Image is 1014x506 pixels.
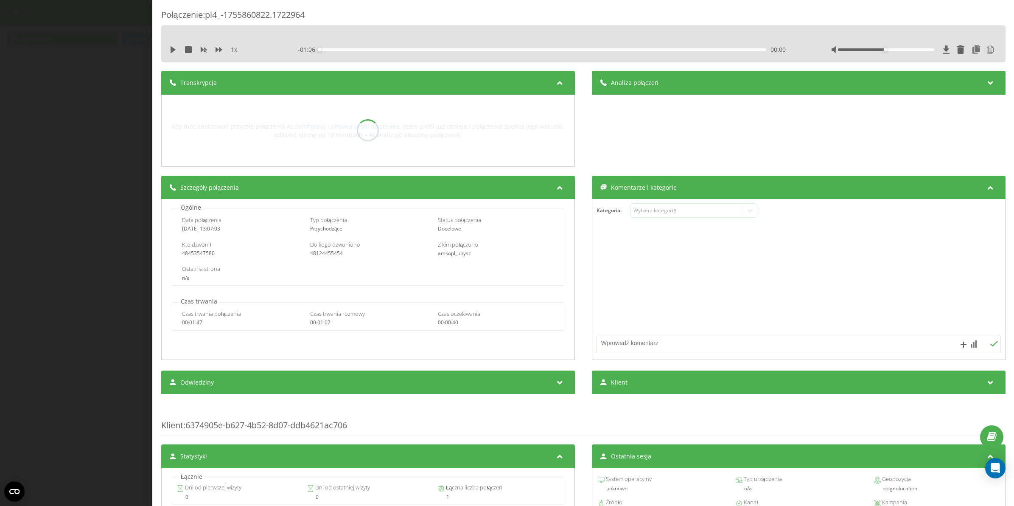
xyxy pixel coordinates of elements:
[611,378,627,387] span: Klient
[180,79,217,87] span: Transkrypcja
[307,494,429,500] div: 0
[438,225,461,232] span: Docelowe
[633,207,739,214] div: Wybierz kategorię
[742,475,782,484] span: Typ urządzenia
[182,250,298,256] div: 48453547580
[161,419,183,431] span: Klient
[182,216,221,224] span: Data połączenia
[231,45,237,54] span: 1 x
[881,475,911,484] span: Geopozycja
[297,45,319,54] span: - 01:06
[310,216,347,224] span: Typ połączenia
[182,241,211,248] span: Kto dzwonił
[179,203,203,212] p: Ogólne
[444,484,502,492] span: Łączna liczba połączeń
[438,250,554,256] div: amsopl_ubysz
[611,79,658,87] span: Analiza połączeń
[874,486,999,492] div: no geolocation
[604,475,651,484] span: System operacyjny
[317,48,321,51] div: Accessibility label
[177,494,298,500] div: 0
[182,310,241,318] span: Czas trwania połączenia
[437,494,559,500] div: 1
[985,458,1006,478] div: Open Intercom Messenger
[182,275,554,281] div: n/a
[180,183,239,192] span: Szczegóły połączenia
[310,310,364,318] span: Czas trwania rozmowy
[611,183,676,192] span: Komentarze i kategorie
[180,378,214,387] span: Odwiedziny
[310,225,342,232] span: Przychodzące
[182,265,220,273] span: Ostatnia strona
[438,310,480,318] span: Czas oczekiwania
[438,320,554,326] div: 00:00:40
[161,402,1006,436] div: : 6374905e-b627-4b52-8d07-ddb4621ac706
[736,486,861,492] div: n/a
[883,48,887,51] div: Accessibility label
[596,208,630,214] h4: Kategoria :
[4,481,25,502] button: Open CMP widget
[611,452,651,461] span: Ostatnia sesja
[182,226,298,232] div: [DATE] 13:07:03
[184,484,241,492] span: Dni od pierwszej wizyty
[310,320,426,326] div: 00:01:07
[179,297,219,306] p: Czas trwania
[597,486,723,492] div: unknown
[310,241,360,248] span: Do kogo dzwoniono
[310,250,426,256] div: 48124455454
[182,320,298,326] div: 00:01:47
[180,452,207,461] span: Statystyki
[770,45,785,54] span: 00:00
[438,241,478,248] span: Z kim połączono
[161,9,1006,25] div: Połączenie : pl4_-1755860822.1722964
[179,472,204,481] p: Łącznie
[314,484,370,492] span: Dni od ostatniej wizyty
[438,216,481,224] span: Status połączenia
